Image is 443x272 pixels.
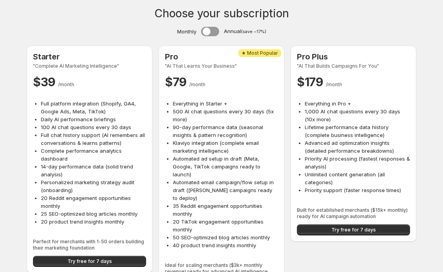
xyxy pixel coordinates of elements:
[297,74,410,90] p: $ 179
[41,115,146,123] li: Daily AI performance briefings
[173,218,278,233] li: 20 TikTok engagement opportunities monthly
[41,218,146,226] li: 20 product trend insights monthly
[297,52,410,61] h2: Pro Plus
[173,178,278,202] li: Automated email campaign/flow setup in draft ([PERSON_NAME] campaigns ready to deploy)
[173,202,278,218] li: 35 Reddit engagement opportunities monthly
[33,74,146,90] p: $ 39
[173,123,278,139] li: 90-day performance data (seasonal insights & pattern recognition)
[224,27,266,36] span: Annual
[173,139,278,155] li: Klaviyo integration (complete email marketing intelligence)
[297,224,410,235] button: Try free for 7 days
[305,139,410,155] li: Advanced ad optimization insights (detailed performance breakdowns)
[326,81,342,87] span: / month
[305,107,410,123] li: 1,000 AI chat questions every 30 days (10x more)
[173,107,278,123] li: 500 AI chat questions every 30 days (5x more)
[331,227,376,233] span: Try free for 7 days
[68,258,112,265] span: Try free for 7 days
[173,155,278,178] li: Automated ad setup in draft (Meta, Google, TikTok campaigns ready to launch)
[297,207,410,220] span: Built for established merchants ($15k+ monthly) ready for AI campaign automation
[177,28,196,35] span: Monthly
[297,63,410,69] span: "AI That Builds Campaigns For You"
[305,170,410,186] li: Unlimited content generation (all categories)
[305,123,410,139] li: Lifetime performance data history (complete business intelligence)
[33,52,146,61] h2: Starter
[33,239,146,251] span: Perfect for merchants with 1-50 orders building their marketing foundation
[173,233,278,241] li: 50 SEO-optimized blog articles monthly
[165,52,278,61] h2: Pro
[165,74,278,90] p: $ 79
[305,100,410,107] li: Everything in Pro +
[41,210,146,218] li: 25 SEO-optimized blog articles monthly
[165,63,278,69] span: "AI That Learns Your Business"
[41,178,146,194] li: Personalized marketing strategy audit (onboarding)
[242,50,278,56] span: ★ Most Popular
[41,123,146,131] li: 100 AI chat questions every 30 days
[173,241,278,249] li: 40 product trend insights monthly
[173,100,278,107] li: Everything in Starter +
[41,147,146,163] li: Complete performance analytics dashboard
[41,131,146,147] li: Full chat history support (AI remembers all conversations & learns patterns)
[58,81,74,87] span: / month
[154,9,289,17] h1: Choose your subscription
[241,29,266,34] small: (save ~17%)
[33,256,146,267] button: Try free for 7 days
[41,163,146,178] li: 14-day performance data (solid trend analysis)
[33,63,146,69] span: "Complete AI Marketing Intelligence"
[305,186,410,194] li: Priority support (faster response times)
[41,194,146,210] li: 20 Reddit engagement opportunities monthly
[189,81,205,87] span: / month
[305,155,410,170] li: Priority AI processing (fastest responses & analysis)
[41,100,146,115] li: Full platform integration (Shopify, GA4, Google Ads, Meta, TikTok)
